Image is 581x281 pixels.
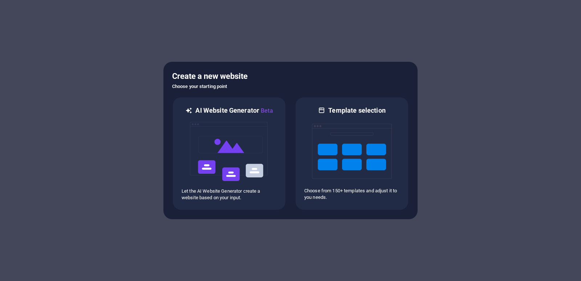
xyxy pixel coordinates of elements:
img: ai [189,115,269,188]
h6: Choose your starting point [172,82,409,91]
h6: Template selection [328,106,385,115]
h5: Create a new website [172,71,409,82]
div: AI Website GeneratorBetaaiLet the AI Website Generator create a website based on your input. [172,97,286,210]
div: Template selectionChoose from 150+ templates and adjust it to you needs. [295,97,409,210]
p: Let the AI Website Generator create a website based on your input. [182,188,277,201]
p: Choose from 150+ templates and adjust it to you needs. [304,188,399,201]
span: Beta [259,107,273,114]
h6: AI Website Generator [195,106,273,115]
